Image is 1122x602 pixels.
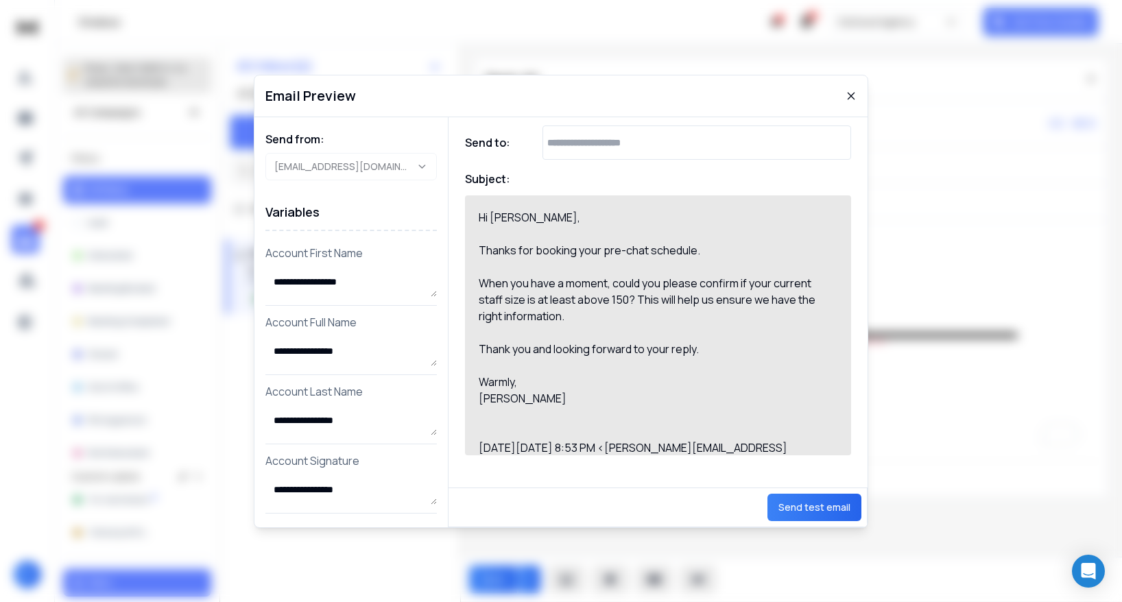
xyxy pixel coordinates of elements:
[465,171,510,187] h1: Subject:
[479,374,822,407] div: Warmly, [PERSON_NAME]
[479,440,787,472] a: [PERSON_NAME][EMAIL_ADDRESS][DOMAIN_NAME]
[1072,555,1105,588] div: Open Intercom Messenger
[465,134,520,151] h1: Send to:
[479,209,822,258] div: Hi [PERSON_NAME], Thanks for booking your pre-chat schedule.
[479,275,822,324] div: When you have a moment, could you please confirm if your current staff size is at least above 150...
[479,440,822,472] div: [DATE][DATE] 8:53 PM < > wrote:
[767,494,861,521] button: Send test email
[479,341,822,357] div: Thank you and looking forward to your reply.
